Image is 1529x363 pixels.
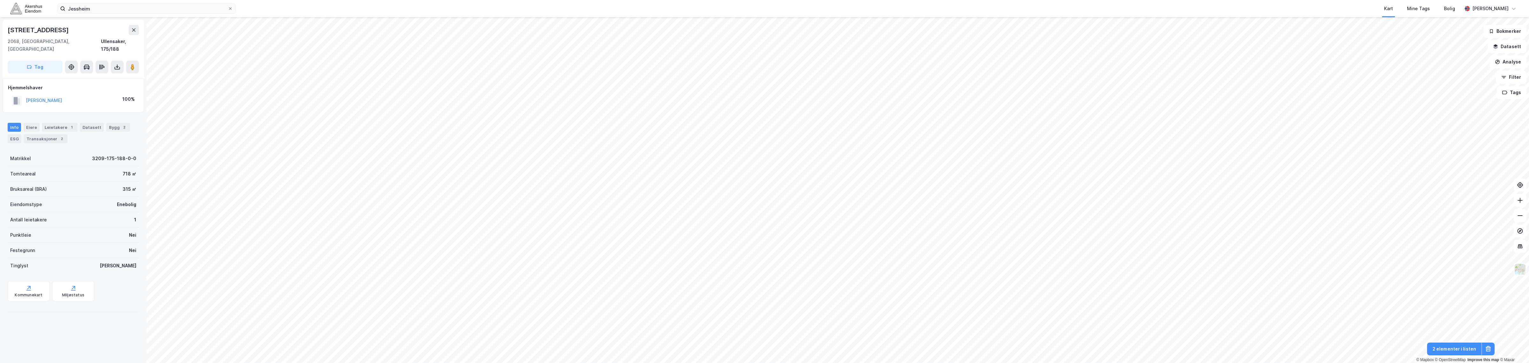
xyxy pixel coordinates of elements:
[10,247,35,254] div: Festegrunn
[1427,343,1482,355] button: 2 elementer i listen
[10,3,42,14] img: akershus-eiendom-logo.9091f326c980b4bce74ccdd9f866810c.svg
[106,123,130,132] div: Bygg
[10,155,31,162] div: Matrikkel
[65,4,228,13] input: Søk på adresse, matrikkel, gårdeiere, leietakere eller personer
[1468,358,1499,362] a: Improve this map
[101,38,139,53] div: Ullensaker, 175/188
[121,124,127,130] div: 2
[8,61,62,73] button: Tag
[123,170,136,178] div: 718 ㎡
[1416,358,1434,362] a: Mapbox
[1483,25,1526,38] button: Bokmerker
[10,262,28,270] div: Tinglyst
[8,38,101,53] div: 2068, [GEOGRAPHIC_DATA], [GEOGRAPHIC_DATA]
[1435,358,1466,362] a: OpenStreetMap
[8,134,21,143] div: ESG
[8,84,139,92] div: Hjemmelshaver
[10,201,42,208] div: Eiendomstype
[59,136,65,142] div: 2
[129,231,136,239] div: Nei
[1488,40,1526,53] button: Datasett
[1472,5,1509,12] div: [PERSON_NAME]
[24,134,68,143] div: Transaksjoner
[117,201,136,208] div: Enebolig
[10,216,47,224] div: Antall leietakere
[1514,263,1526,275] img: Z
[92,155,136,162] div: 3209-175-188-0-0
[100,262,136,270] div: [PERSON_NAME]
[62,293,84,298] div: Miljøstatus
[68,124,75,130] div: 1
[1496,71,1526,84] button: Filter
[8,25,70,35] div: [STREET_ADDRESS]
[1384,5,1393,12] div: Kart
[122,95,135,103] div: 100%
[10,185,47,193] div: Bruksareal (BRA)
[1497,332,1529,363] iframe: Chat Widget
[80,123,104,132] div: Datasett
[1497,86,1526,99] button: Tags
[24,123,39,132] div: Eiere
[1497,332,1529,363] div: Kontrollprogram for chat
[10,231,31,239] div: Punktleie
[1490,56,1526,68] button: Analyse
[1444,5,1455,12] div: Bolig
[10,170,36,178] div: Tomteareal
[8,123,21,132] div: Info
[123,185,136,193] div: 315 ㎡
[134,216,136,224] div: 1
[15,293,42,298] div: Kommunekart
[1407,5,1430,12] div: Mine Tags
[129,247,136,254] div: Nei
[42,123,77,132] div: Leietakere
